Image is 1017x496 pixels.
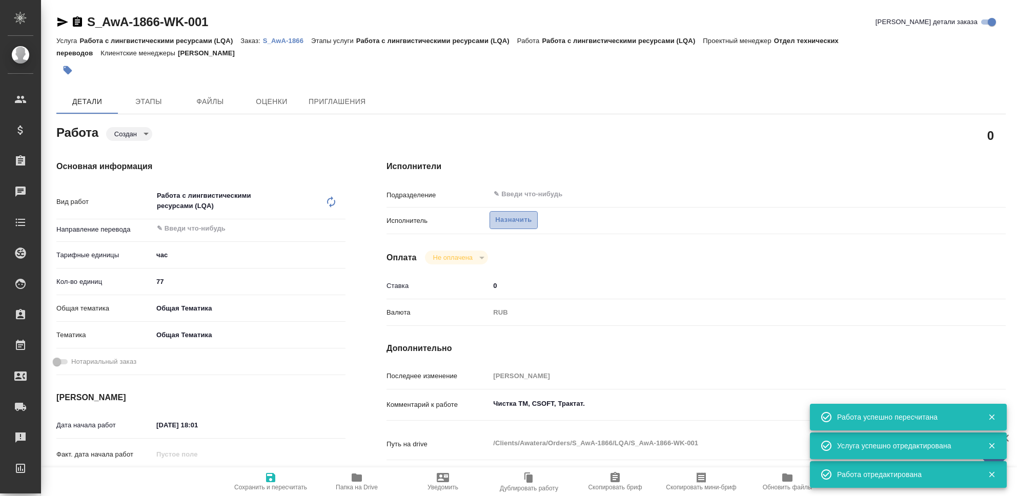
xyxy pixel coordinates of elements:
[156,222,308,235] input: ✎ Введи что-нибудь
[387,190,490,200] p: Подразделение
[56,16,69,28] button: Скопировать ссылку для ЯМессенджера
[387,307,490,318] p: Валюта
[490,211,537,229] button: Назначить
[56,391,345,404] h4: [PERSON_NAME]
[56,250,153,260] p: Тарифные единицы
[79,37,240,45] p: Работа с лингвистическими ресурсами (LQA)
[234,484,307,491] span: Сохранить и пересчитать
[486,467,572,496] button: Дублировать работу
[56,449,153,460] p: Факт. дата начала работ
[981,470,1002,479] button: Закрыть
[490,304,954,321] div: RUB
[981,412,1002,422] button: Закрыть
[493,188,917,200] input: ✎ Введи что-нибудь
[71,357,136,367] span: Нотариальный заказ
[517,37,542,45] p: Работа
[124,95,173,108] span: Этапы
[837,469,972,480] div: Работа отредактирована
[387,400,490,410] p: Комментарий к работе
[387,216,490,226] p: Исполнитель
[153,300,345,317] div: Общая Тематика
[428,484,458,491] span: Уведомить
[56,37,839,57] p: Отдел технических переводов
[153,246,345,264] div: час
[153,447,242,462] input: Пустое поле
[490,435,954,452] textarea: /Clients/Awatera/Orders/S_AwA-1866/LQA/S_AwA-1866-WK-001
[387,252,417,264] h4: Оплата
[387,281,490,291] p: Ставка
[703,37,774,45] p: Проектный менеджер
[490,368,954,383] input: Пустое поле
[178,49,242,57] p: [PERSON_NAME]
[356,37,517,45] p: Работа с лингвистическими ресурсами (LQA)
[56,59,79,81] button: Добавить тэг
[100,49,178,57] p: Клиентские менеджеры
[876,17,978,27] span: [PERSON_NAME] детали заказа
[490,278,954,293] input: ✎ Введи что-нибудь
[981,441,1002,450] button: Закрыть
[111,130,140,138] button: Создан
[56,160,345,173] h4: Основная информация
[56,330,153,340] p: Тематика
[56,303,153,314] p: Общая тематика
[387,160,1006,173] h4: Исполнители
[948,193,950,195] button: Open
[500,485,558,492] span: Дублировать работу
[263,37,311,45] p: S_AwA-1866
[430,253,476,262] button: Не оплачена
[744,467,830,496] button: Обновить файлы
[56,37,79,45] p: Услуга
[106,127,152,141] div: Создан
[311,37,356,45] p: Этапы услуги
[56,122,98,141] h2: Работа
[63,95,112,108] span: Детали
[837,412,972,422] div: Работа успешно пересчитана
[240,37,262,45] p: Заказ:
[658,467,744,496] button: Скопировать мини-бриф
[387,371,490,381] p: Последнее изменение
[340,228,342,230] button: Open
[588,484,642,491] span: Скопировать бриф
[56,420,153,430] p: Дата начала работ
[87,15,208,29] a: S_AwA-1866-WK-001
[400,467,486,496] button: Уведомить
[263,36,311,45] a: S_AwA-1866
[763,484,812,491] span: Обновить файлы
[228,467,314,496] button: Сохранить и пересчитать
[153,274,345,289] input: ✎ Введи что-нибудь
[495,214,532,226] span: Назначить
[247,95,296,108] span: Оценки
[309,95,366,108] span: Приглашения
[56,224,153,235] p: Направление перевода
[666,484,736,491] span: Скопировать мини-бриф
[153,418,242,432] input: ✎ Введи что-нибудь
[186,95,235,108] span: Файлы
[387,439,490,449] p: Путь на drive
[387,342,1006,355] h4: Дополнительно
[71,16,84,28] button: Скопировать ссылку
[837,441,972,451] div: Услуга успешно отредактирована
[56,197,153,207] p: Вид работ
[56,277,153,287] p: Кол-во единиц
[542,37,703,45] p: Работа с лингвистическими ресурсами (LQA)
[987,127,994,144] h2: 0
[572,467,658,496] button: Скопировать бриф
[314,467,400,496] button: Папка на Drive
[153,326,345,344] div: Общая Тематика
[425,251,488,264] div: Создан
[490,395,954,412] textarea: Чистка ТМ, CSOFT, Трактат.
[336,484,378,491] span: Папка на Drive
